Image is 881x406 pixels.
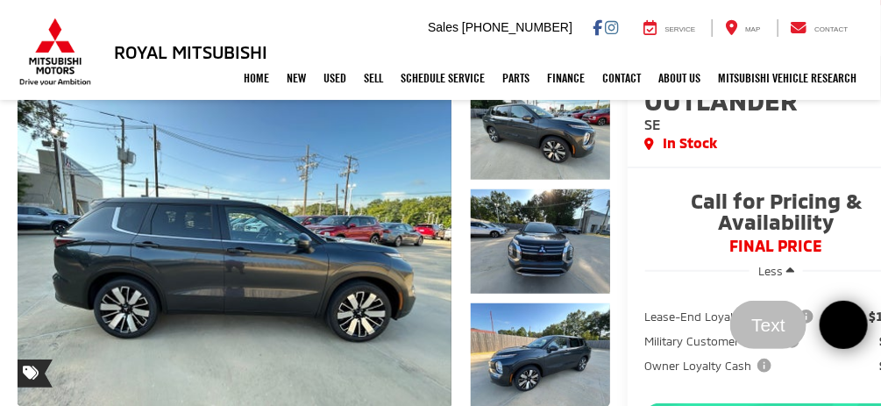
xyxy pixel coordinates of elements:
[18,360,53,388] span: Special
[645,357,778,374] button: Owner Loyalty Cash
[428,20,458,34] span: Sales
[645,332,803,350] span: Military Customer Rebate
[279,56,316,100] a: New
[820,301,868,349] a: Close
[16,18,95,86] img: Mitsubishi
[645,308,820,325] button: Lease-End Loyalty Program
[645,357,775,374] span: Owner Loyalty Cash
[236,56,279,100] a: Home
[393,56,494,100] a: Schedule Service: Opens in a new tab
[645,308,817,325] span: Lease-End Loyalty Program
[316,56,356,100] a: Used
[356,56,393,100] a: Sell
[114,42,267,61] h3: Royal Mitsubishi
[645,332,806,350] button: Military Customer Rebate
